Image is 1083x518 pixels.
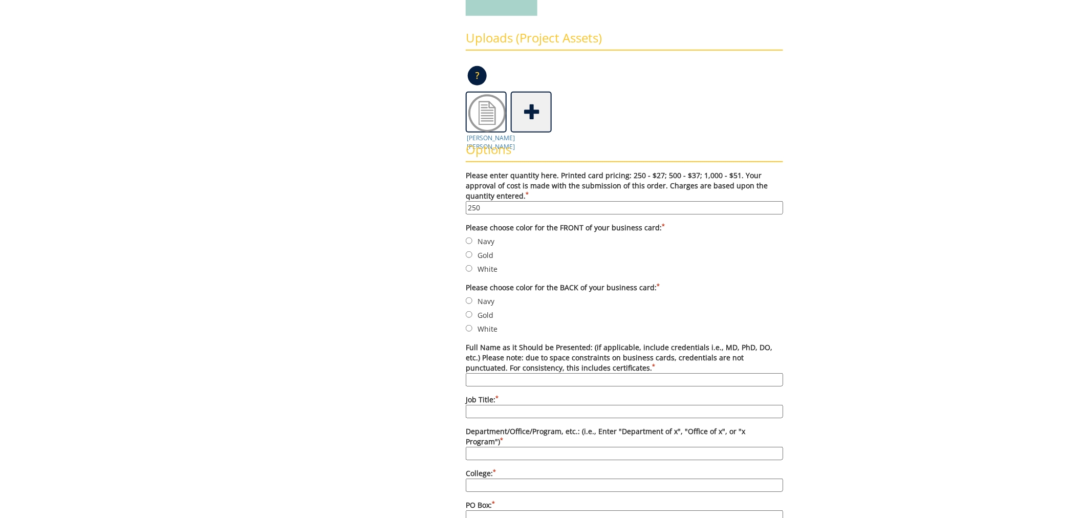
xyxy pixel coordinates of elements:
label: Navy [466,295,783,307]
input: Navy [466,238,472,244]
label: Department/Office/Program, etc.: (i.e., Enter "Department of x", "Office of x", or "x Program") [466,426,783,460]
label: White [466,323,783,334]
label: Navy [466,235,783,247]
input: Gold [466,251,472,258]
label: Gold [466,309,783,320]
input: Gold [466,311,472,318]
label: Gold [466,249,783,261]
input: White [466,325,472,332]
input: Department/Office/Program, etc.: (i.e., Enter "Department of x", "Office of x", or "x Program")* [466,447,783,460]
label: Full Name as it Should be Presented: (if applicable, include credentials i.e., MD, PhD, DO, etc.)... [466,342,783,386]
label: White [466,263,783,274]
input: Navy [466,297,472,304]
label: Please enter quantity here. Printed card pricing: 250 - $27; 500 - $37; 1,000 - $51. Your approva... [466,170,783,214]
label: College: [466,468,783,492]
input: Please enter quantity here. Printed card pricing: 250 - $27; 500 - $37; 1,000 - $51. Your approva... [466,201,783,214]
p: ? [468,66,487,85]
img: Doc2.png [467,93,508,134]
h3: Options [466,143,783,162]
label: Please choose color for the BACK of your business card: [466,283,783,293]
label: Job Title: [466,395,783,418]
input: Full Name as it Should be Presented: (if applicable, include credentials i.e., MD, PhD, DO, etc.)... [466,373,783,386]
input: White [466,265,472,272]
input: Job Title:* [466,405,783,418]
input: College:* [466,479,783,492]
label: Please choose color for the FRONT of your business card: [466,223,783,233]
h3: Uploads (Project Assets) [466,31,783,51]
